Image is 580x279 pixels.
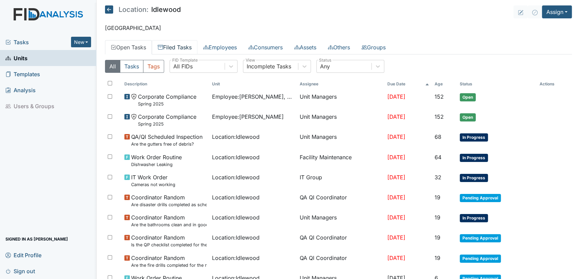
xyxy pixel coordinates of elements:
[460,154,488,162] span: In Progress
[297,251,385,271] td: QA QI Coordinator
[131,201,207,208] small: Are disaster drills completed as scheduled?
[131,141,203,147] small: Are the gutters free of debris?
[457,78,537,90] th: Toggle SortBy
[460,174,488,182] span: In Progress
[297,110,385,130] td: Unit Managers
[5,38,71,46] a: Tasks
[387,113,405,120] span: [DATE]
[212,173,260,181] span: Location : Idlewood
[387,255,405,261] span: [DATE]
[212,133,260,141] span: Location : Idlewood
[71,37,91,47] button: New
[288,40,322,54] a: Assets
[105,40,152,54] a: Open Tasks
[120,60,143,73] button: Tasks
[297,90,385,110] td: Unit Managers
[243,40,288,54] a: Consumers
[542,5,572,18] button: Assign
[212,113,284,121] span: Employee : [PERSON_NAME]
[387,214,405,221] span: [DATE]
[131,161,182,168] small: Dishwasher Leaking
[131,262,207,268] small: Are the fire drills completed for the most recent month?
[435,154,441,161] span: 64
[131,221,207,228] small: Are the bathrooms clean and in good repair?
[297,211,385,231] td: Unit Managers
[173,62,193,70] div: All FIDs
[387,133,405,140] span: [DATE]
[320,62,330,70] div: Any
[387,234,405,241] span: [DATE]
[5,53,28,63] span: Units
[297,150,385,170] td: Facility Maintenance
[5,85,36,95] span: Analysis
[387,93,405,100] span: [DATE]
[108,81,112,85] input: Toggle All Rows Selected
[131,233,207,248] span: Coordinator Random Is the QP checklist completed for the most recent month?
[356,40,391,54] a: Groups
[435,234,440,241] span: 19
[131,173,175,188] span: IT Work Order Cameras not working
[5,266,35,276] span: Sign out
[387,194,405,201] span: [DATE]
[435,214,440,221] span: 19
[247,62,291,70] div: Incomplete Tasks
[138,113,196,127] span: Corporate Compliance Spring 2025
[460,234,501,242] span: Pending Approval
[297,231,385,251] td: QA QI Coordinator
[297,191,385,211] td: QA QI Coordinator
[131,213,207,228] span: Coordinator Random Are the bathrooms clean and in good repair?
[435,174,441,181] span: 32
[435,255,440,261] span: 19
[138,93,196,107] span: Corporate Compliance Spring 2025
[460,255,501,263] span: Pending Approval
[209,78,297,90] th: Toggle SortBy
[297,130,385,150] td: Unit Managers
[460,93,476,101] span: Open
[197,40,243,54] a: Employees
[105,60,164,73] div: Type filter
[212,254,260,262] span: Location : Idlewood
[212,233,260,242] span: Location : Idlewood
[435,194,440,201] span: 19
[322,40,356,54] a: Others
[384,78,432,90] th: Toggle SortBy
[460,214,488,222] span: In Progress
[460,133,488,142] span: In Progress
[131,133,203,147] span: QA/QI Scheduled Inspection Are the gutters free of debris?
[131,242,207,248] small: Is the QP checklist completed for the most recent month?
[152,40,197,54] a: Filed Tasks
[387,154,405,161] span: [DATE]
[212,153,260,161] span: Location : Idlewood
[119,6,148,13] span: Location:
[105,5,181,14] h5: Idlewood
[297,78,385,90] th: Assignee
[212,93,294,101] span: Employee : [PERSON_NAME], Janical
[537,78,571,90] th: Actions
[432,78,457,90] th: Toggle SortBy
[387,174,405,181] span: [DATE]
[105,60,120,73] button: All
[435,93,444,100] span: 152
[131,193,207,208] span: Coordinator Random Are disaster drills completed as scheduled?
[105,24,572,32] p: [GEOGRAPHIC_DATA]
[212,213,260,221] span: Location : Idlewood
[5,234,68,244] span: Signed in as [PERSON_NAME]
[122,78,209,90] th: Toggle SortBy
[435,113,444,120] span: 152
[297,170,385,191] td: IT Group
[131,153,182,168] span: Work Order Routine Dishwasher Leaking
[460,194,501,202] span: Pending Approval
[435,133,441,140] span: 68
[212,193,260,201] span: Location : Idlewood
[138,121,196,127] small: Spring 2025
[5,250,41,260] span: Edit Profile
[460,113,476,121] span: Open
[131,181,175,188] small: Cameras not working
[138,101,196,107] small: Spring 2025
[143,60,164,73] button: Tags
[131,254,207,268] span: Coordinator Random Are the fire drills completed for the most recent month?
[5,69,40,79] span: Templates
